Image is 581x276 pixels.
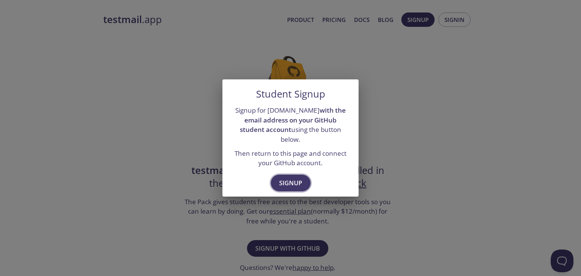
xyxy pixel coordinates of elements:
p: Then return to this page and connect your GitHub account. [231,149,350,168]
p: Signup for [DOMAIN_NAME] using the button below. [231,105,350,144]
strong: with the email address on your GitHub student account [240,106,346,134]
span: Signup [279,178,302,188]
h5: Student Signup [256,88,325,100]
button: Signup [271,175,311,191]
